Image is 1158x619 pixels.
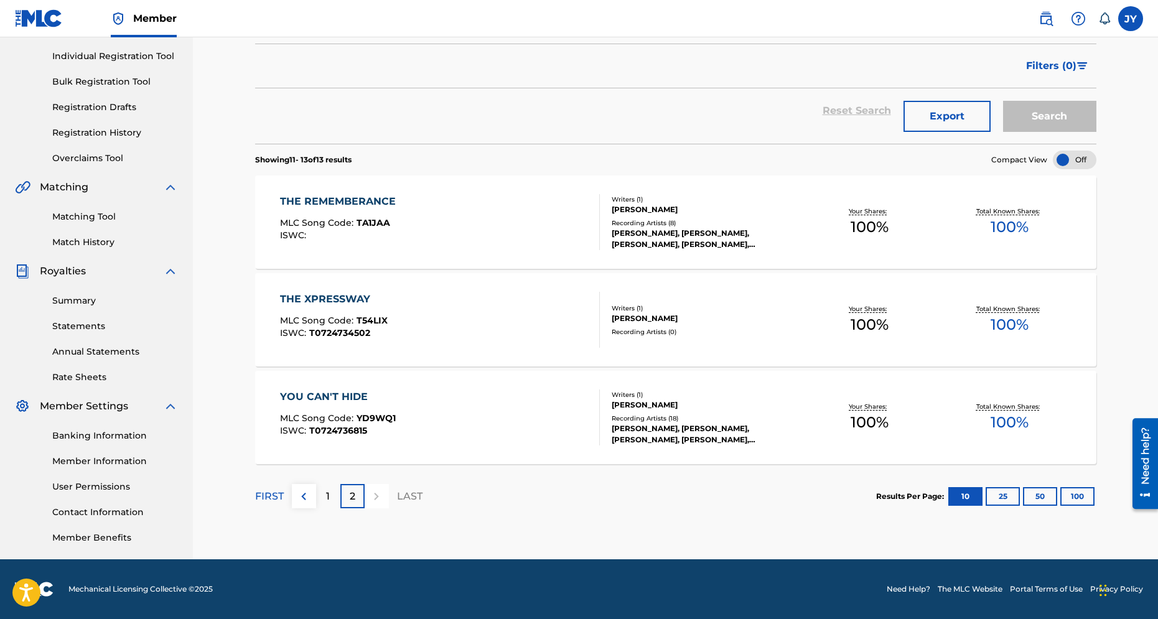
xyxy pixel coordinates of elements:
button: 10 [948,487,983,506]
span: Member Settings [40,399,128,414]
div: Writers ( 1 ) [612,390,800,399]
div: Writers ( 1 ) [612,304,800,313]
a: Portal Terms of Use [1010,584,1083,595]
div: Help [1066,6,1091,31]
span: 100 % [851,216,889,238]
iframe: Resource Center [1123,412,1158,516]
p: Total Known Shares: [976,207,1043,216]
span: T0724734502 [309,327,370,338]
span: ISWC : [280,327,309,338]
div: Recording Artists ( 0 ) [612,327,800,337]
a: YOU CAN'T HIDEMLC Song Code:YD9WQ1ISWC:T0724736815Writers (1)[PERSON_NAME]Recording Artists (18)[... [255,371,1096,464]
span: T54LIX [357,315,388,326]
a: Public Search [1034,6,1058,31]
button: Export [904,101,991,132]
div: User Menu [1118,6,1143,31]
span: 100 % [851,411,889,434]
div: Recording Artists ( 8 ) [612,218,800,228]
span: 100 % [991,411,1029,434]
a: Overclaims Tool [52,152,178,165]
p: Results Per Page: [876,491,947,502]
div: THE REMEMBERANCE [280,194,402,209]
span: YD9WQ1 [357,412,396,424]
p: 1 [326,489,330,504]
span: Royalties [40,264,86,279]
img: logo [15,582,54,597]
span: 100 % [991,216,1029,238]
a: Banking Information [52,429,178,442]
div: [PERSON_NAME], [PERSON_NAME],[PERSON_NAME], [PERSON_NAME], [PERSON_NAME], [PERSON_NAME] [612,423,800,445]
a: THE REMEMBERANCEMLC Song Code:TA1JAAISWC:Writers (1)[PERSON_NAME]Recording Artists (8)[PERSON_NAM... [255,175,1096,269]
button: Filters (0) [1019,50,1096,81]
img: expand [163,399,178,414]
span: Mechanical Licensing Collective © 2025 [68,584,213,595]
div: Notifications [1098,12,1111,25]
a: Member Information [52,455,178,468]
div: Writers ( 1 ) [612,195,800,204]
div: Recording Artists ( 18 ) [612,414,800,423]
a: Summary [52,294,178,307]
p: FIRST [255,489,284,504]
p: 2 [350,489,355,504]
a: Registration Drafts [52,101,178,114]
span: ISWC : [280,230,309,241]
img: MLC Logo [15,9,63,27]
span: Compact View [991,154,1047,165]
button: 50 [1023,487,1057,506]
p: Showing 11 - 13 of 13 results [255,154,352,165]
a: Contact Information [52,506,178,519]
div: Drag [1100,572,1107,609]
p: Total Known Shares: [976,402,1043,411]
div: YOU CAN'T HIDE [280,389,396,404]
iframe: Chat Widget [1096,559,1158,619]
img: filter [1077,62,1088,70]
a: Registration History [52,126,178,139]
div: [PERSON_NAME] [612,313,800,324]
img: left [296,489,311,504]
span: Filters ( 0 ) [1026,58,1076,73]
span: 100 % [851,314,889,336]
a: Statements [52,320,178,333]
span: Matching [40,180,88,195]
button: 25 [986,487,1020,506]
a: User Permissions [52,480,178,493]
div: [PERSON_NAME] [612,204,800,215]
a: The MLC Website [938,584,1002,595]
img: Matching [15,180,30,195]
a: Need Help? [887,584,930,595]
img: Member Settings [15,399,30,414]
img: search [1039,11,1053,26]
img: Royalties [15,264,30,279]
img: expand [163,180,178,195]
span: MLC Song Code : [280,217,357,228]
button: 100 [1060,487,1095,506]
a: Individual Registration Tool [52,50,178,63]
a: Bulk Registration Tool [52,75,178,88]
a: Member Benefits [52,531,178,544]
img: Top Rightsholder [111,11,126,26]
a: Privacy Policy [1090,584,1143,595]
span: Member [133,11,177,26]
span: MLC Song Code : [280,315,357,326]
p: LAST [397,489,423,504]
span: ISWC : [280,425,309,436]
div: THE XPRESSWAY [280,292,388,307]
a: Rate Sheets [52,371,178,384]
span: MLC Song Code : [280,412,357,424]
div: [PERSON_NAME], [PERSON_NAME], [PERSON_NAME], [PERSON_NAME], [PERSON_NAME] [612,228,800,250]
img: expand [163,264,178,279]
a: Annual Statements [52,345,178,358]
a: THE XPRESSWAYMLC Song Code:T54LIXISWC:T0724734502Writers (1)[PERSON_NAME]Recording Artists (0)You... [255,273,1096,366]
p: Your Shares: [849,402,890,411]
p: Total Known Shares: [976,304,1043,314]
span: T0724736815 [309,425,367,436]
a: Matching Tool [52,210,178,223]
p: Your Shares: [849,207,890,216]
span: 100 % [991,314,1029,336]
span: TA1JAA [357,217,390,228]
p: Your Shares: [849,304,890,314]
div: [PERSON_NAME] [612,399,800,411]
